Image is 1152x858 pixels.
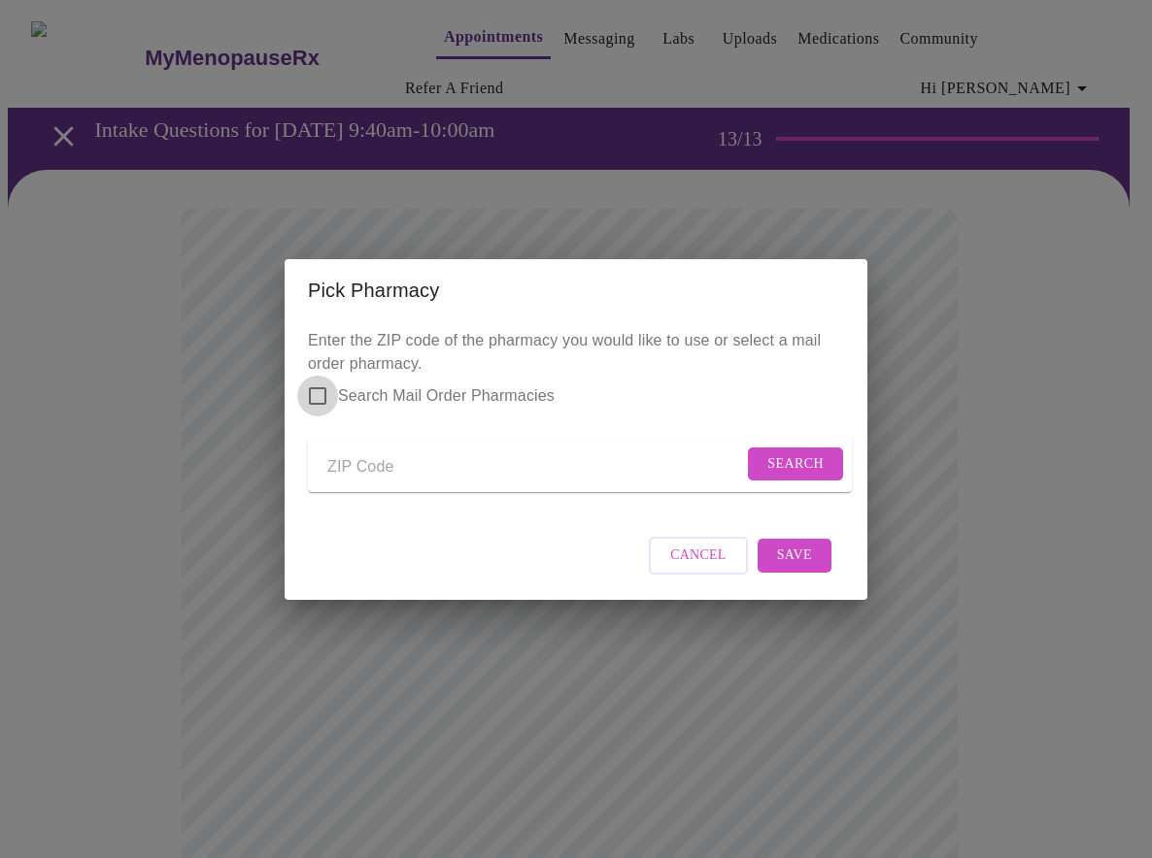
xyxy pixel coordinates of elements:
[748,447,843,481] button: Search
[777,544,812,568] span: Save
[670,544,727,568] span: Cancel
[308,329,844,509] p: Enter the ZIP code of the pharmacy you would like to use or select a mail order pharmacy.
[649,537,748,575] button: Cancel
[767,452,824,477] span: Search
[338,384,555,408] span: Search Mail Order Pharmacies
[308,275,844,306] h2: Pick Pharmacy
[327,452,743,483] input: Send a message to your care team
[758,539,831,573] button: Save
